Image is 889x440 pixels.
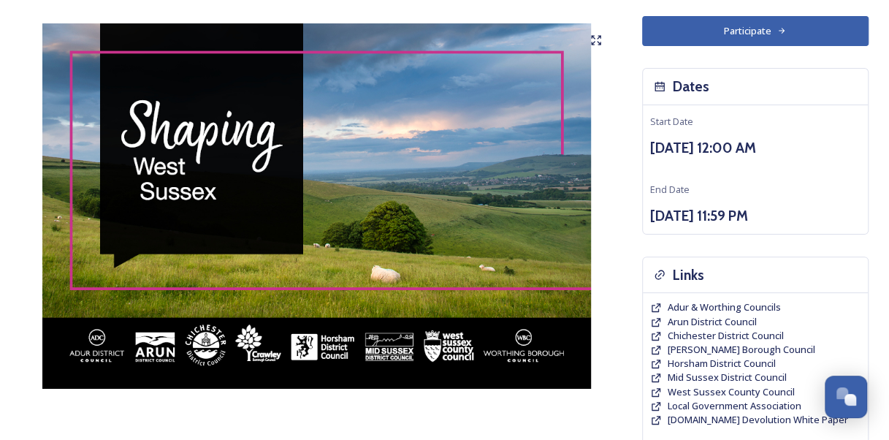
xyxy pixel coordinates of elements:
[668,300,781,314] span: Adur & Worthing Councils
[825,376,867,418] button: Open Chat
[673,76,709,97] h3: Dates
[668,371,787,384] a: Mid Sussex District Council
[668,399,801,413] a: Local Government Association
[668,385,795,398] span: West Sussex County Council
[668,413,848,427] a: [DOMAIN_NAME] Devolution White Paper
[668,399,801,412] span: Local Government Association
[650,137,861,159] h3: [DATE] 12:00 AM
[668,329,784,342] span: Chichester District Council
[668,315,757,329] a: Arun District Council
[668,413,848,426] span: [DOMAIN_NAME] Devolution White Paper
[668,315,757,328] span: Arun District Council
[668,357,776,371] a: Horsham District Council
[668,329,784,343] a: Chichester District Council
[668,385,795,399] a: West Sussex County Council
[668,300,781,314] a: Adur & Worthing Councils
[673,265,704,286] h3: Links
[650,115,693,128] span: Start Date
[650,183,690,196] span: End Date
[668,343,815,357] a: [PERSON_NAME] Borough Council
[650,205,861,227] h3: [DATE] 11:59 PM
[668,343,815,356] span: [PERSON_NAME] Borough Council
[642,16,869,46] button: Participate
